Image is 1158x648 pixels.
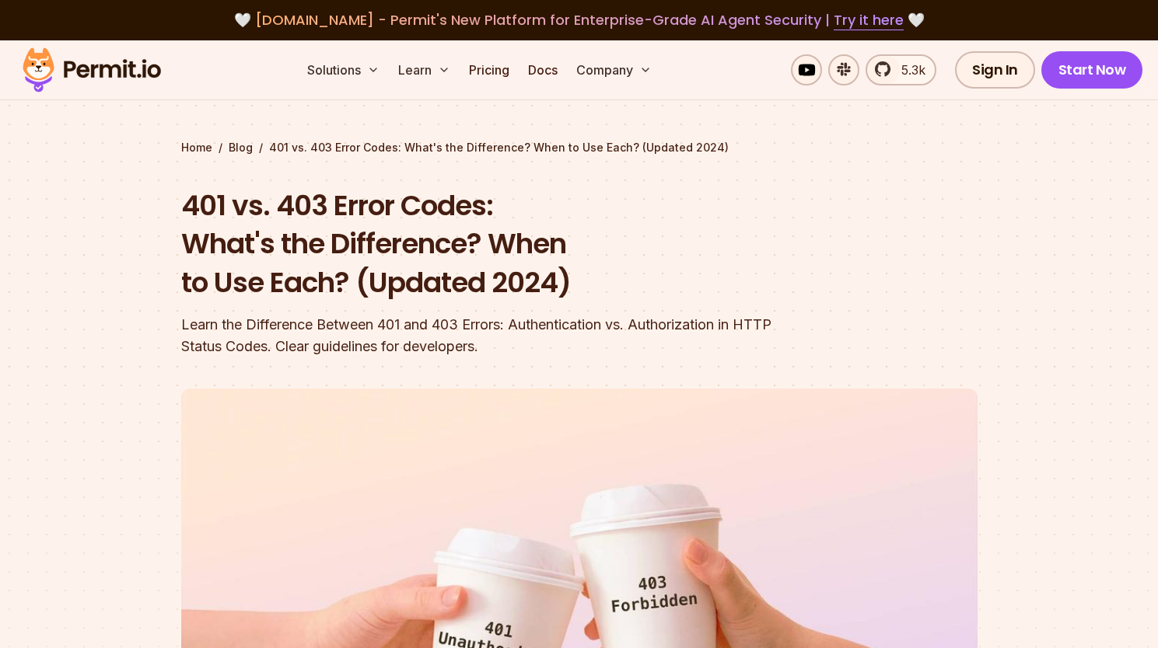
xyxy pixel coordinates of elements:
a: Home [181,140,212,155]
a: Start Now [1041,51,1143,89]
a: 5.3k [866,54,936,85]
a: Try it here [834,10,904,30]
div: Learn the Difference Between 401 and 403 Errors: Authentication vs. Authorization in HTTP Status ... [181,314,778,357]
a: Sign In [955,51,1035,89]
button: Solutions [301,54,386,85]
button: Learn [392,54,457,85]
a: Blog [229,140,253,155]
span: [DOMAIN_NAME] - Permit's New Platform for Enterprise-Grade AI Agent Security | [255,10,904,30]
span: 5.3k [892,61,925,79]
img: Permit logo [16,44,168,96]
a: Docs [522,54,564,85]
h1: 401 vs. 403 Error Codes: What's the Difference? When to Use Each? (Updated 2024) [181,186,778,302]
a: Pricing [463,54,516,85]
div: 🤍 🤍 [37,9,1121,31]
div: / / [181,140,978,155]
button: Company [570,54,658,85]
